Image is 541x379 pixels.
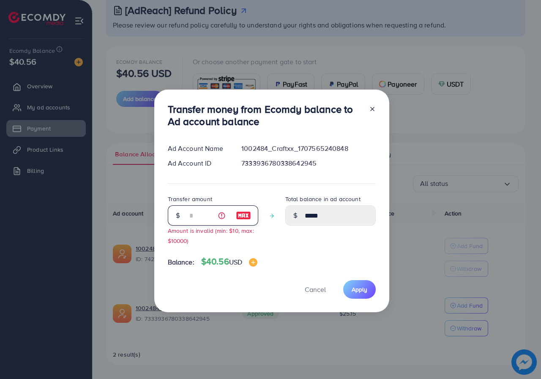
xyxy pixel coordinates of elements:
[168,195,212,203] label: Transfer amount
[161,158,235,168] div: Ad Account ID
[249,258,257,267] img: image
[235,144,382,153] div: 1002484_Craftxx_1707565240848
[236,210,251,221] img: image
[229,257,242,267] span: USD
[343,280,376,298] button: Apply
[285,195,361,203] label: Total balance in ad account
[305,285,326,294] span: Cancel
[168,257,194,267] span: Balance:
[235,158,382,168] div: 7333936780338642945
[168,226,254,244] small: Amount is invalid (min: $10, max: $10000)
[352,285,367,294] span: Apply
[161,144,235,153] div: Ad Account Name
[201,256,257,267] h4: $40.56
[294,280,336,298] button: Cancel
[168,103,362,128] h3: Transfer money from Ecomdy balance to Ad account balance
